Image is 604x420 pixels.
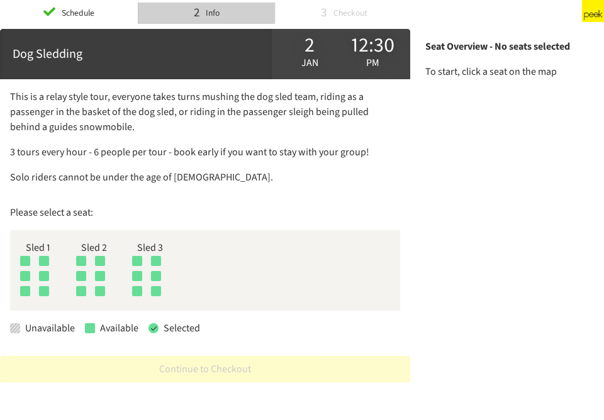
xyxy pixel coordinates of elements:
div: Sled 3 [132,240,168,255]
div: Sled 2 [76,240,112,255]
li: 2 Info [138,3,276,23]
div: 2 [194,4,200,22]
p: Please select a seat: [10,205,400,220]
div: To start, click a seat on the map [425,54,591,79]
p: 3 tours every hour - 6 people per tour - book early if you want to stay with your group! [10,145,400,160]
div: 2 Jan 12:30 pm [272,29,410,79]
div: Powered by [DOMAIN_NAME] [466,7,571,19]
div: Dog Sledding [13,45,259,64]
div: Available [95,321,138,336]
li: 3 Checkout [275,3,413,23]
p: Solo riders cannot be under the age of [DEMOGRAPHIC_DATA]. [10,170,400,185]
div: 12:30 [341,36,404,54]
div: pm [341,54,404,72]
div: 3 [321,4,327,22]
div: Info [202,4,220,23]
div: Unavailable [20,321,75,336]
div: Checkout [329,4,367,23]
div: Sled 1 [20,240,56,255]
span: Seat Overview - No seats selected [425,40,570,53]
div: Schedule [57,4,94,23]
p: This is a relay style tour, everyone takes turns mushing the dog sled team, riding as a passenger... [10,89,400,135]
div: Selected [159,321,200,336]
div: Jan [278,34,341,74]
div: 2 [278,36,341,54]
